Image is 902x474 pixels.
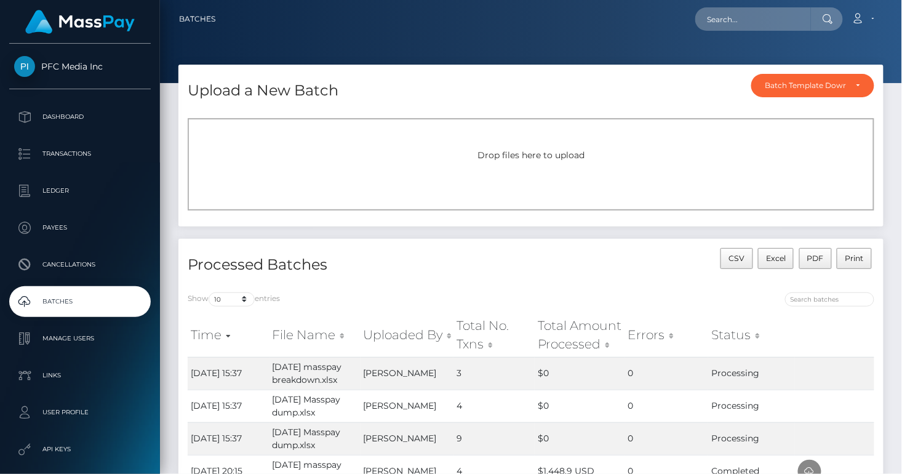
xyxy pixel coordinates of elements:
a: Payees [9,212,151,243]
label: Show entries [188,292,280,307]
td: $0 [535,422,625,455]
h4: Processed Batches [188,254,522,276]
input: Search batches [785,292,874,307]
th: Time: activate to sort column ascending [188,313,269,357]
td: [DATE] 15:37 [188,357,269,390]
p: Payees [14,219,146,237]
div: Batch Template Download [765,81,846,90]
td: [DATE] 15:37 [188,422,269,455]
th: Uploaded By: activate to sort column ascending [361,313,454,357]
select: Showentries [209,292,255,307]
a: Batches [9,286,151,317]
td: [PERSON_NAME] [361,390,454,422]
button: Print [837,248,872,269]
span: PFC Media Inc [9,61,151,72]
td: Processing [708,390,794,422]
td: $0 [535,390,625,422]
td: $0 [535,357,625,390]
th: Total No. Txns: activate to sort column ascending [453,313,535,357]
p: User Profile [14,403,146,422]
a: Manage Users [9,323,151,354]
th: Total Amount Processed: activate to sort column ascending [535,313,625,357]
img: MassPay Logo [25,10,135,34]
td: [PERSON_NAME] [361,357,454,390]
a: Transactions [9,139,151,169]
p: Dashboard [14,108,146,126]
td: 0 [625,390,708,422]
td: [DATE] Masspay dump.xlsx [269,422,361,455]
p: Transactions [14,145,146,163]
h4: Upload a New Batch [188,80,338,102]
td: Processing [708,422,794,455]
span: CSV [728,254,744,263]
a: Dashboard [9,102,151,132]
th: Errors: activate to sort column ascending [625,313,708,357]
a: Ledger [9,175,151,206]
th: File Name: activate to sort column ascending [269,313,361,357]
a: Links [9,360,151,391]
span: PDF [807,254,824,263]
button: Batch Template Download [751,74,874,97]
p: Manage Users [14,329,146,348]
a: API Keys [9,434,151,465]
p: Batches [14,292,146,311]
td: 4 [453,390,535,422]
button: CSV [720,248,753,269]
td: [PERSON_NAME] [361,422,454,455]
th: Status: activate to sort column ascending [708,313,794,357]
td: 0 [625,357,708,390]
span: Drop files here to upload [477,150,585,161]
input: Search... [695,7,811,31]
button: Excel [758,248,794,269]
td: 9 [453,422,535,455]
p: API Keys [14,440,146,459]
span: Excel [766,254,786,263]
img: PFC Media Inc [14,56,35,77]
td: Processing [708,357,794,390]
button: PDF [799,248,832,269]
td: [DATE] 15:37 [188,390,269,422]
p: Links [14,366,146,385]
td: [DATE] Masspay dump.xlsx [269,390,361,422]
span: Print [845,254,864,263]
td: 3 [453,357,535,390]
td: 0 [625,422,708,455]
td: [DATE] masspay breakdown.xlsx [269,357,361,390]
p: Ledger [14,182,146,200]
a: User Profile [9,397,151,428]
p: Cancellations [14,255,146,274]
a: Batches [179,6,215,32]
a: Cancellations [9,249,151,280]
